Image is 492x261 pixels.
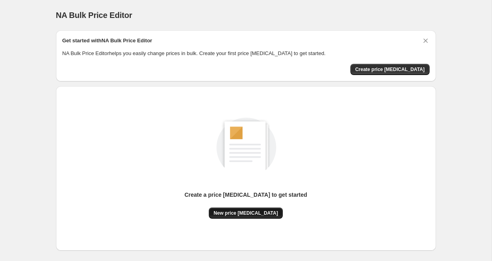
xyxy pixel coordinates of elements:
[422,37,430,45] button: Dismiss card
[56,11,132,20] span: NA Bulk Price Editor
[62,37,152,45] h2: Get started with NA Bulk Price Editor
[209,208,283,219] button: New price [MEDICAL_DATA]
[355,66,425,73] span: Create price [MEDICAL_DATA]
[184,191,307,199] p: Create a price [MEDICAL_DATA] to get started
[62,49,430,57] p: NA Bulk Price Editor helps you easily change prices in bulk. Create your first price [MEDICAL_DAT...
[214,210,278,216] span: New price [MEDICAL_DATA]
[350,64,430,75] button: Create price change job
